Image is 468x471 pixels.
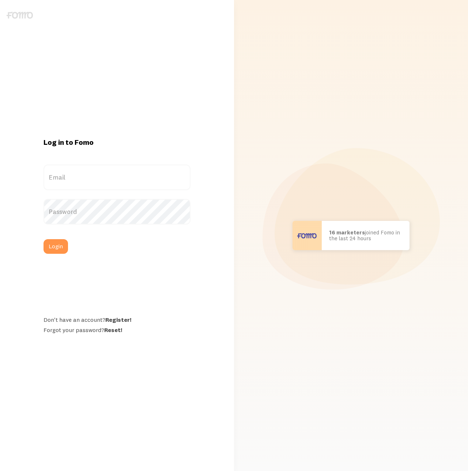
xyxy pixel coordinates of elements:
[7,12,33,19] img: fomo-logo-gray-b99e0e8ada9f9040e2984d0d95b3b12da0074ffd48d1e5cb62ac37fc77b0b268.svg
[44,165,191,190] label: Email
[44,326,191,334] div: Forgot your password?
[292,221,322,250] img: User avatar
[44,239,68,254] button: Login
[44,137,191,147] h1: Log in to Fomo
[105,316,131,323] a: Register!
[44,316,191,323] div: Don't have an account?
[329,229,365,236] b: 16 marketers
[44,199,191,225] label: Password
[104,326,122,334] a: Reset!
[329,230,402,242] p: joined Fomo in the last 24 hours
